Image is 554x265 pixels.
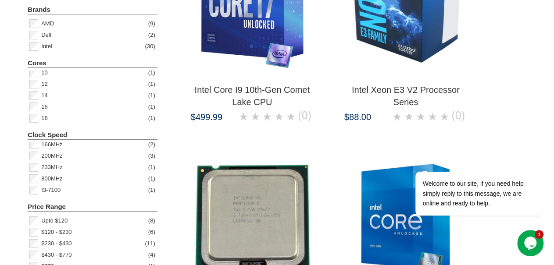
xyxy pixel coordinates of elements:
div: Filter 12 Desktop Processors [29,78,155,90]
div: Filter $430 - $770 Desktop Processors [29,249,155,261]
div: Heading Filter Desktop Processors by Brands [28,5,157,14]
label: Upto $120 [41,215,68,226]
label: Dell [41,29,51,41]
div: ( 6 ) [148,226,155,237]
label: 166MHz [41,139,62,150]
label: AMD [41,18,54,29]
label: 233MHz [41,162,62,173]
label: (0) [298,111,311,122]
label: 3 rating [416,112,425,121]
span: Intel Core I9 10th-Gen Comet Lake CPU [195,85,310,107]
div: ( 3 ) [148,150,155,161]
div: Filter Dell Desktop Processors [29,29,155,41]
span: $499.99 [191,112,222,122]
div: ( 2 ) [148,29,155,40]
label: 18 [41,113,47,124]
div: Heading Filter Desktop Processors by Clock Speed [28,131,157,140]
div: Filter 18 Desktop Processors [29,113,155,124]
div: Filter 10 Desktop Processors [29,67,155,78]
label: (0) [451,111,465,122]
div: Heading Filter Desktop Processors by Cores [28,59,157,68]
label: I3-7100 [41,184,61,196]
label: 1 rating [239,112,248,121]
label: 5 rating [286,112,296,121]
div: Filter I3-7100 Desktop Processors [29,184,155,196]
label: Intel [41,41,52,52]
div: ( 1 ) [148,78,155,89]
div: Filter AMD Desktop Processors [29,18,155,29]
div: ( 30 ) [145,41,155,52]
label: 5 rating [440,112,449,121]
div: ( 1 ) [148,173,155,184]
div: ( 11 ) [145,238,155,249]
div: Filter 200MHz Desktop Processors [29,150,155,162]
span: $88.00 [344,112,371,122]
label: $230 - $430 [41,238,71,249]
div: Heading Filter Desktop Processors by Price Range [28,202,157,212]
label: 2 rating [404,112,414,121]
div: Filter 16 Desktop Processors [29,101,155,113]
div: Filter 166MHz Desktop Processors [29,139,155,150]
div: ( 1 ) [148,67,155,78]
iframe: chat widget [517,230,545,256]
label: 4 rating [428,112,437,121]
label: 14 [41,90,47,101]
label: 2 rating [250,112,260,121]
div: ( 4 ) [148,249,155,260]
label: 16 [41,101,47,113]
div: Filter $230 - $430 Desktop Processors [29,238,155,249]
div: ( 1 ) [148,101,155,112]
label: 12 [41,78,47,90]
iframe: chat widget [387,122,545,226]
label: 200MHz [41,150,62,162]
div: Filter 14 Desktop Processors [29,90,155,101]
div: ( 9 ) [148,18,155,29]
label: $120 - $230 [41,226,71,238]
div: Filter 233MHz Desktop Processors [29,162,155,173]
label: 800MHz [41,173,62,184]
div: ( 1 ) [148,113,155,124]
div: ( 2 ) [148,139,155,150]
span: Intel Xeon E3 V2 Processor Series [352,85,460,107]
div: Filter $120 - $230 Desktop Processors [29,226,155,238]
div: ( 1 ) [148,184,155,195]
div: ( 1 ) [148,90,155,101]
div: Filter Upto $120 Desktop Processors [29,215,155,226]
div: ( 8 ) [148,215,155,226]
label: 10 [41,67,47,78]
label: 1 rating [392,112,402,121]
label: 3 rating [262,112,272,121]
label: 4 rating [274,112,284,121]
div: ( 1 ) [148,162,155,173]
div: Filter 800MHz Desktop Processors [29,173,155,184]
label: $430 - $770 [41,249,71,261]
div: Filter Intel Desktop Processors [29,41,155,52]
